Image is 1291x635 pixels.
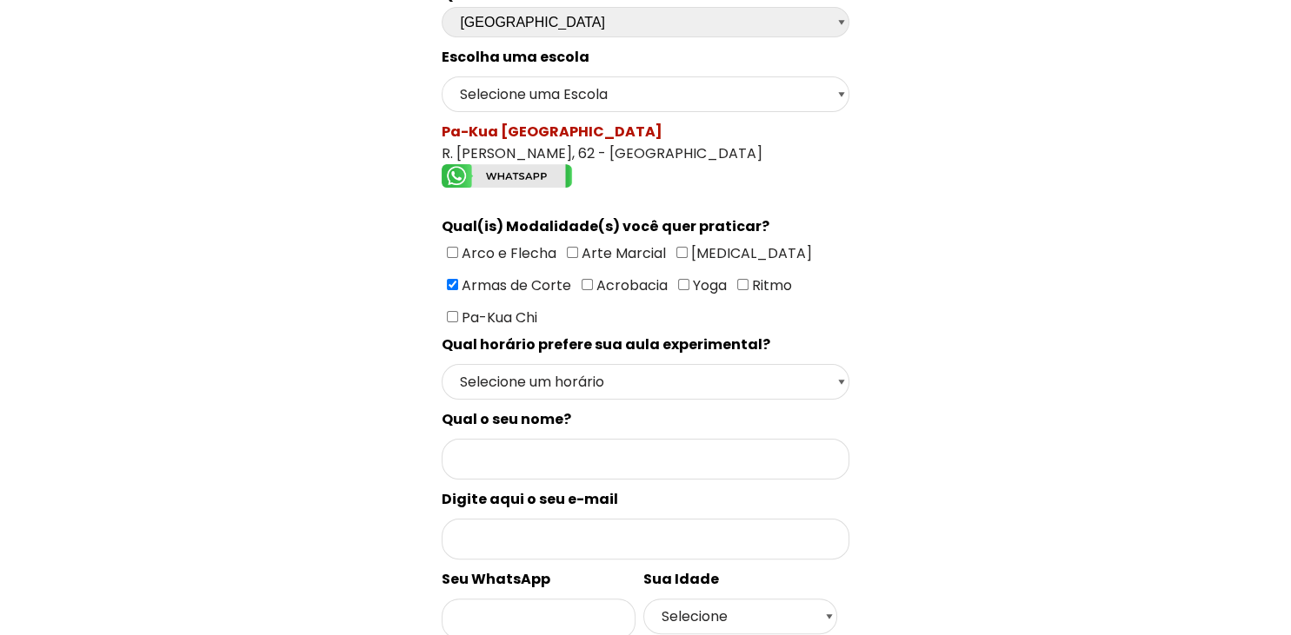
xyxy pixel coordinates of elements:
input: Yoga [678,279,689,290]
input: Pa-Kua Chi [447,311,458,322]
spam: Qual horário prefere sua aula experimental? [442,334,770,354]
input: Armas de Corte [447,279,458,290]
spam: Qual(is) Modalidade(s) você quer praticar? [442,216,769,236]
span: Yoga [689,275,727,295]
input: Acrobacia [582,279,593,290]
span: Armas de Corte [458,275,571,295]
spam: Seu WhatsApp [442,569,550,589]
input: [MEDICAL_DATA] [676,247,688,258]
span: [MEDICAL_DATA] [688,243,812,263]
span: Ritmo [749,275,792,295]
img: whatsapp [442,164,572,188]
input: Ritmo [737,279,749,290]
span: Pa-Kua Chi [458,308,537,327]
input: Arco e Flecha [447,247,458,258]
span: Arco e Flecha [458,243,556,263]
spam: Pa-Kua [GEOGRAPHIC_DATA] [442,122,662,142]
div: R. [PERSON_NAME], 62 - [GEOGRAPHIC_DATA] [442,121,848,194]
span: Arte Marcial [578,243,666,263]
span: Acrobacia [593,275,668,295]
spam: Qual o seu nome? [442,409,571,429]
spam: Sua Idade [643,569,719,589]
spam: Escolha uma escola [442,47,589,67]
input: Arte Marcial [567,247,578,258]
spam: Digite aqui o seu e-mail [442,489,618,509]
